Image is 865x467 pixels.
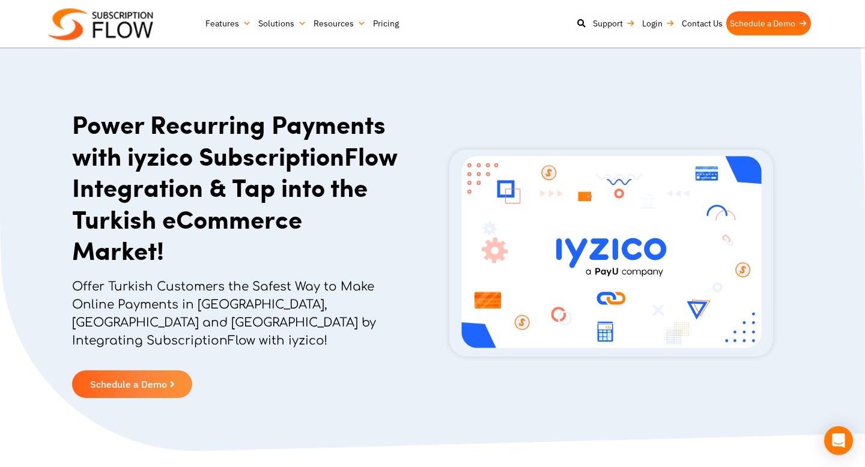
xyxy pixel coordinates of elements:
a: Login [639,11,678,35]
a: Contact Us [678,11,726,35]
a: Features [202,11,255,35]
a: Pricing [369,11,402,35]
a: Support [589,11,639,35]
a: Schedule a Demo [726,11,811,35]
h1: Power Recurring Payments with iyzico SubscriptionFlow Integration & Tap into the Turkish eCommerc... [72,108,399,266]
a: Schedule a Demo [72,370,192,398]
a: Resources [310,11,369,35]
span: Schedule a Demo [90,379,167,389]
img: Subscriptionflow [48,8,153,40]
div: Open Intercom Messenger [824,426,853,455]
a: Solutions [255,11,310,35]
p: Offer Turkish Customers the Safest Way to Make Online Payments in [GEOGRAPHIC_DATA], [GEOGRAPHIC_... [72,278,399,362]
